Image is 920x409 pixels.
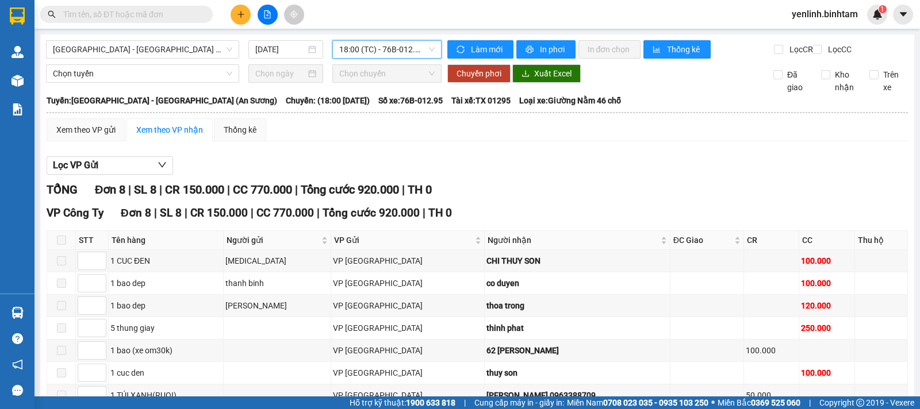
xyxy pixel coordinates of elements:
[464,396,466,409] span: |
[522,70,530,79] span: download
[284,5,304,25] button: aim
[603,398,708,407] strong: 0708 023 035 - 0935 103 250
[578,40,641,59] button: In đơn chọn
[251,206,254,219] span: |
[331,384,485,407] td: VP Tân Bình
[746,344,798,357] div: 100.000
[225,254,329,267] div: [MEDICAL_DATA]
[53,158,98,172] span: Lọc VP Gửi
[333,389,482,402] div: VP [GEOGRAPHIC_DATA]
[47,183,78,196] span: TỔNG
[225,277,329,290] div: thanh binh
[301,183,399,196] span: Tổng cước 920.000
[799,231,855,250] th: CC
[109,231,224,250] th: Tên hàng
[225,299,329,312] div: [PERSON_NAME]
[673,234,732,246] span: ĐC Giao
[159,183,162,196] span: |
[121,206,151,219] span: Đơn 8
[333,299,482,312] div: VP [GEOGRAPHIC_DATA]
[711,400,715,405] span: ⚪️
[12,333,23,344] span: question-circle
[10,7,25,25] img: logo-vxr
[295,183,298,196] span: |
[486,344,668,357] div: 62 [PERSON_NAME]
[534,67,572,80] span: Xuất Excel
[488,234,658,246] span: Người nhận
[63,8,199,21] input: Tìm tên, số ĐT hoặc mã đơn
[110,389,221,402] div: 1 TÚI XANH(RUOI)
[110,277,221,290] div: 1 bao dep
[653,45,662,55] span: bar-chart
[801,322,853,334] div: 250.000
[47,156,173,175] button: Lọc VP Gửi
[333,366,482,379] div: VP [GEOGRAPHIC_DATA]
[95,183,125,196] span: Đơn 8
[519,94,621,107] span: Loại xe: Giường Nằm 46 chỗ
[540,43,566,56] span: In phơi
[317,206,320,219] span: |
[785,43,815,56] span: Lọc CR
[486,366,668,379] div: thuy son
[809,396,811,409] span: |
[486,277,668,290] div: co duyen
[744,231,800,250] th: CR
[447,64,511,83] button: Chuyển phơi
[746,389,798,402] div: 50.000
[48,10,56,18] span: search
[227,234,319,246] span: Người gửi
[486,254,668,267] div: CHI THUY SON
[516,40,576,59] button: printerIn phơi
[331,317,485,339] td: VP Tân Bình
[823,43,853,56] span: Lọc CC
[110,299,221,312] div: 1 bao dep
[879,68,908,94] span: Trên xe
[185,206,187,219] span: |
[323,206,420,219] span: Tổng cước 920.000
[286,94,370,107] span: Chuyến: (18:00 [DATE])
[53,65,232,82] span: Chọn tuyến
[893,5,913,25] button: caret-down
[333,344,482,357] div: VP [GEOGRAPHIC_DATA]
[12,385,23,396] span: message
[872,9,883,20] img: icon-new-feature
[451,94,511,107] span: Tài xế: TX 01295
[227,183,230,196] span: |
[258,5,278,25] button: file-add
[801,254,853,267] div: 100.000
[339,65,434,82] span: Chọn chuyến
[751,398,800,407] strong: 0369 525 060
[333,277,482,290] div: VP [GEOGRAPHIC_DATA]
[486,322,668,334] div: thinh phat
[165,183,224,196] span: CR 150.000
[110,366,221,379] div: 1 cuc den
[855,231,908,250] th: Thu hộ
[333,322,482,334] div: VP [GEOGRAPHIC_DATA]
[224,124,256,136] div: Thống kê
[110,254,221,267] div: 1 CUC ĐEN
[231,5,251,25] button: plus
[408,183,432,196] span: TH 0
[233,183,292,196] span: CC 770.000
[667,43,701,56] span: Thống kê
[471,43,504,56] span: Làm mới
[880,5,884,13] span: 1
[350,396,455,409] span: Hỗ trợ kỹ thuật:
[526,45,535,55] span: printer
[11,307,24,319] img: warehouse-icon
[428,206,452,219] span: TH 0
[134,183,156,196] span: SL 8
[255,43,306,56] input: 13/09/2025
[110,322,221,334] div: 5 thung giay
[898,9,908,20] span: caret-down
[154,206,157,219] span: |
[879,5,887,13] sup: 1
[474,396,564,409] span: Cung cấp máy in - giấy in:
[331,295,485,317] td: VP Tân Bình
[457,45,466,55] span: sync
[11,75,24,87] img: warehouse-icon
[447,40,513,59] button: syncLàm mới
[801,299,853,312] div: 120.000
[12,359,23,370] span: notification
[801,366,853,379] div: 100.000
